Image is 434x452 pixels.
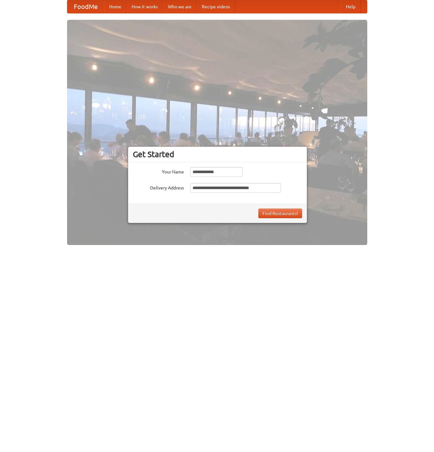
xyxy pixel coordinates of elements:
label: Delivery Address [133,183,184,191]
button: Find Restaurants! [258,209,302,218]
a: Help [341,0,361,13]
a: FoodMe [67,0,104,13]
a: Recipe videos [197,0,235,13]
label: Your Name [133,167,184,175]
a: Home [104,0,126,13]
a: Who we are [163,0,197,13]
a: How it works [126,0,163,13]
h3: Get Started [133,149,302,159]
